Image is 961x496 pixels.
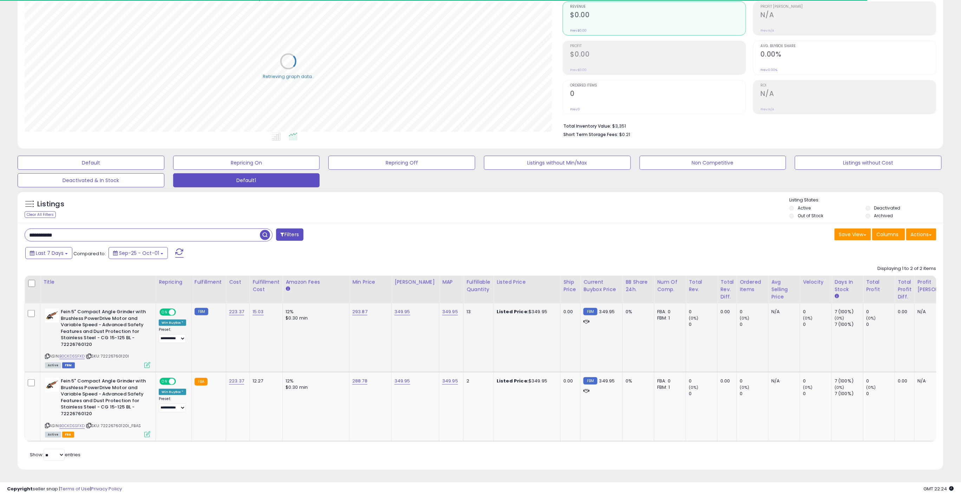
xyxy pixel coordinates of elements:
span: 349.95 [599,308,615,315]
div: Total Rev. Diff. [720,278,734,301]
div: Ordered Items [740,278,765,293]
div: $0.30 min [286,384,344,391]
small: FBM [583,377,597,385]
div: Fulfillment [195,278,223,286]
div: 0 [740,391,768,397]
a: B0CKDSSFXD [59,353,85,359]
div: 0 [689,309,717,315]
div: 0 [740,309,768,315]
label: Active [798,205,811,211]
div: Velocity [803,278,829,286]
small: Prev: 0 [570,107,580,111]
span: Revenue [570,5,746,9]
img: 31baTUVjOYL._SL40_.jpg [45,378,59,392]
div: Current Buybox Price [583,278,620,293]
a: 349.95 [442,378,458,385]
div: Min Price [352,278,388,286]
div: $349.95 [497,309,555,315]
small: FBM [583,308,597,315]
button: Actions [906,228,936,240]
a: Terms of Use [60,485,90,492]
button: Default [18,156,164,170]
div: Ship Price [563,278,577,293]
span: Compared to: [73,250,106,257]
span: Profit [570,44,746,48]
div: 7 (100%) [835,321,863,328]
div: Days In Stock [835,278,860,293]
small: (0%) [835,385,844,390]
span: OFF [175,309,186,315]
small: (0%) [835,315,844,321]
span: Avg. Buybox Share [761,44,936,48]
button: Repricing Off [328,156,475,170]
span: Columns [877,231,899,238]
span: All listings currently available for purchase on Amazon [45,432,61,438]
small: Prev: N/A [761,107,774,111]
div: N/A [917,309,957,315]
small: (0%) [866,385,876,390]
button: Last 7 Days [25,247,72,259]
span: Sep-25 - Oct-01 [119,250,159,257]
span: FBM [62,362,75,368]
h2: N/A [761,90,936,99]
small: (0%) [866,315,876,321]
div: Preset: [159,397,186,412]
span: ROI [761,84,936,88]
a: 349.95 [394,378,410,385]
li: $3,351 [564,121,931,130]
a: 223.37 [229,308,244,315]
div: FBM: 1 [657,315,680,321]
button: Listings without Cost [795,156,942,170]
h5: Listings [37,199,64,209]
div: 7 (100%) [835,391,863,397]
div: Num of Comp. [657,278,683,293]
button: Repricing On [173,156,320,170]
div: 0 [866,378,895,384]
a: 293.87 [352,308,367,315]
span: | SKU: 72226760120I_FBAS [86,423,141,429]
button: Listings without Min/Max [484,156,631,170]
a: Privacy Policy [91,485,122,492]
button: Filters [276,228,303,241]
b: Short Term Storage Fees: [564,131,619,137]
div: MAP [442,278,460,286]
div: 0 [740,321,768,328]
span: 2025-10-9 22:24 GMT [924,485,954,492]
div: 0.00 [898,378,909,384]
label: Out of Stock [798,213,823,219]
div: 0 [689,321,717,328]
h2: 0 [570,90,746,99]
div: 0.00 [563,309,575,315]
b: Total Inventory Value: [564,123,612,129]
div: seller snap | | [7,486,122,492]
div: 12% [286,378,344,384]
div: 0% [626,378,649,384]
div: FBA: 0 [657,309,680,315]
a: 288.78 [352,378,367,385]
small: FBA [195,378,208,386]
small: (0%) [803,385,813,390]
div: 0.00 [720,309,731,315]
img: 31baTUVjOYL._SL40_.jpg [45,309,59,323]
button: Non Competitive [640,156,786,170]
button: Columns [872,228,905,240]
div: Fulfillment Cost [253,278,280,293]
button: Save View [835,228,871,240]
span: All listings currently available for purchase on Amazon [45,362,61,368]
button: Sep-25 - Oct-01 [109,247,168,259]
div: Total Rev. [689,278,714,293]
div: Win BuyBox * [159,389,186,395]
div: Cost [229,278,247,286]
div: Total Profit [866,278,892,293]
div: Displaying 1 to 2 of 2 items [878,265,936,272]
button: Default1 [173,173,320,187]
div: Repricing [159,278,189,286]
small: Prev: $0.00 [570,68,587,72]
div: Amazon Fees [286,278,346,286]
a: 349.95 [394,308,410,315]
small: Prev: N/A [761,28,774,33]
small: (0%) [740,315,750,321]
div: FBA: 0 [657,378,680,384]
div: 0 [803,378,831,384]
h2: $0.00 [570,11,746,20]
